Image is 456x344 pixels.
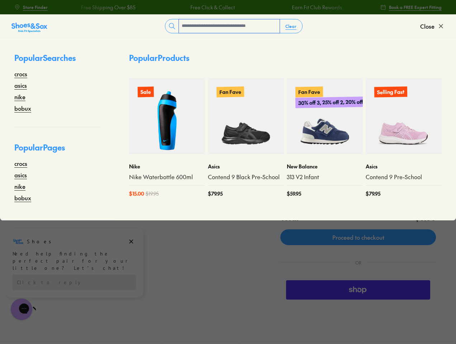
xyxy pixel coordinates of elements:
iframe: Gorgias live chat messenger [7,296,36,322]
p: Nike [129,163,205,170]
span: $ 15.00 [129,190,144,197]
p: New Balance [287,163,363,170]
a: Proceed to checkout [280,229,436,245]
a: Fan Fave [208,78,284,154]
a: Book a FREE Expert Fitting [380,1,442,14]
p: Sale [138,87,154,97]
a: 313 V2 Infant [287,173,363,181]
div: Need help finding the perfect pair for your little one? Let’s chat! [13,23,136,44]
span: Book a FREE Expert Fitting [389,4,442,10]
a: Selling Fast [366,78,442,154]
a: Nike Waterbottle 600ml [129,173,205,181]
a: bobux [14,104,31,113]
a: Shoes &amp; Sox [11,20,47,32]
a: crocs [14,159,27,168]
a: Fan Fave30% off 3, 25% off 2, 20% off 1 [287,78,363,154]
p: Asics [208,163,284,170]
div: OR [350,254,367,272]
a: Free Shipping Over $85 [81,4,136,11]
span: $ 59.95 [287,190,301,197]
div: Reply to the campaigns [13,47,136,63]
button: Dismiss campaign [126,9,136,19]
span: $ 79.95 [208,190,223,197]
span: $ 19.95 [146,190,159,197]
a: nike [14,182,25,191]
p: Fan Fave [217,86,244,97]
h3: Shoes [27,10,55,18]
button: Close [420,18,445,34]
span: Close [420,22,434,30]
p: Popular Products [129,52,189,64]
p: Selling Fast [374,86,407,97]
p: Popular Pages [14,142,100,159]
a: crocs [14,70,27,78]
span: Store Finder [23,4,48,10]
a: Sale [129,78,205,154]
img: SNS_Logo_Responsive.svg [11,22,47,33]
a: Contend 9 Black Pre-School [208,173,284,181]
a: asics [14,81,27,90]
div: Message from Shoes. Need help finding the perfect pair for your little one? Let’s chat! [5,8,143,44]
iframe: PayPal-paypal [286,302,430,322]
a: Free Click & Collect [190,4,235,11]
span: $ 79.95 [366,190,380,197]
p: Asics [366,163,442,170]
img: Shoes logo [13,8,24,20]
p: Popular Searches [14,52,100,70]
a: Store Finder [14,1,48,14]
button: Clear [280,20,302,33]
a: asics [14,171,27,179]
a: Earn Fit Club Rewards [291,4,342,11]
a: bobux [14,193,31,202]
p: 30% off 3, 25% off 2, 20% off 1 [295,96,369,108]
a: nike [14,92,25,101]
p: Fan Fave [295,86,323,97]
a: Contend 9 Pre-School [366,173,442,181]
div: Campaign message [5,1,143,70]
